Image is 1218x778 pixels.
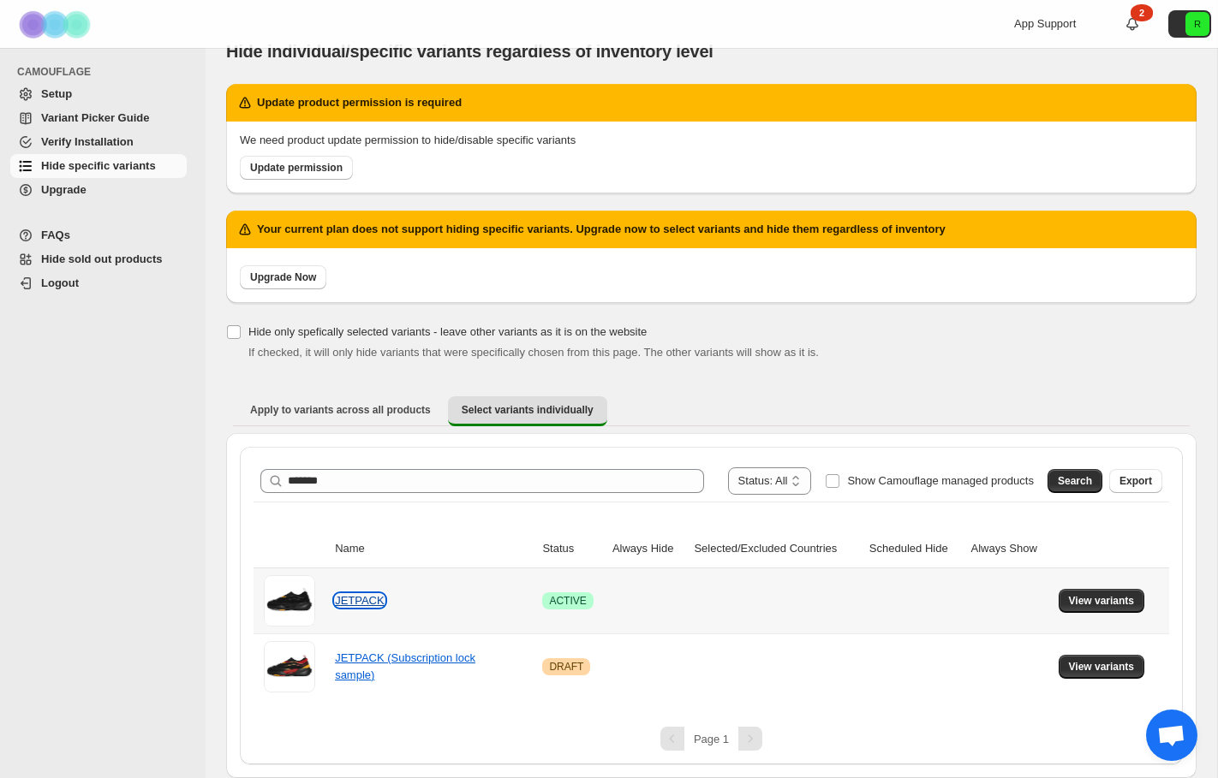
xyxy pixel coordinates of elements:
th: Always Show [965,530,1053,568]
a: Upgrade Now [240,265,326,289]
span: Export [1119,474,1152,488]
span: View variants [1069,594,1135,608]
a: FAQs [10,223,187,247]
a: 2 [1124,15,1141,33]
span: Hide sold out products [41,252,163,265]
th: Always Hide [607,530,689,568]
a: Logout [10,271,187,295]
span: FAQs [41,229,70,241]
th: Name [330,530,537,568]
th: Scheduled Hide [864,530,966,568]
span: View variants [1069,660,1135,674]
h2: Your current plan does not support hiding specific variants. Upgrade now to select variants and h... [257,221,946,238]
span: Setup [41,87,72,100]
button: Select variants individually [448,396,607,426]
span: Upgrade Now [250,270,316,284]
a: Hide specific variants [10,154,187,178]
span: Show Camouflage managed products [847,474,1034,487]
a: Verify Installation [10,130,187,154]
span: Search [1058,474,1092,488]
button: View variants [1059,655,1145,679]
img: JETPACK (Subscription lock sample) [264,641,315,692]
button: View variants [1059,589,1145,613]
a: Update permission [240,156,353,180]
nav: Pagination [254,727,1169,751]
div: Select variants individually [226,433,1197,778]
span: App Support [1014,17,1076,30]
span: Variant Picker Guide [41,111,149,124]
span: Upgrade [41,183,87,196]
th: Selected/Excluded Countries [689,530,863,568]
span: Update permission [250,161,343,175]
span: Select variants individually [462,403,594,417]
a: Open chat [1146,710,1197,761]
button: Search [1048,469,1102,493]
span: We need product update permission to hide/disable specific variants [240,134,576,146]
button: Export [1109,469,1162,493]
span: Verify Installation [41,135,134,148]
text: R [1194,19,1201,29]
span: Avatar with initials R [1185,12,1209,36]
span: Apply to variants across all products [250,403,431,417]
a: Setup [10,82,187,106]
a: JETPACK [335,594,385,607]
span: ACTIVE [549,594,586,608]
button: Avatar with initials R [1168,10,1211,38]
span: Logout [41,276,79,289]
span: Hide individual/specific variants regardless of inventory level [226,42,713,61]
span: Page 1 [694,733,729,745]
span: Hide only spefically selected variants - leave other variants as it is on the website [248,325,647,338]
img: JETPACK [264,575,315,627]
h2: Update product permission is required [257,94,462,111]
a: Hide sold out products [10,247,187,271]
img: Camouflage [14,1,99,48]
span: If checked, it will only hide variants that were specifically chosen from this page. The other va... [248,346,819,359]
a: Variant Picker Guide [10,106,187,130]
span: Hide specific variants [41,159,156,172]
a: JETPACK (Subscription lock sample) [335,651,475,681]
a: Upgrade [10,178,187,202]
button: Apply to variants across all products [236,396,445,424]
th: Status [537,530,607,568]
span: DRAFT [549,660,583,674]
span: CAMOUFLAGE [17,65,194,79]
div: 2 [1131,4,1153,21]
